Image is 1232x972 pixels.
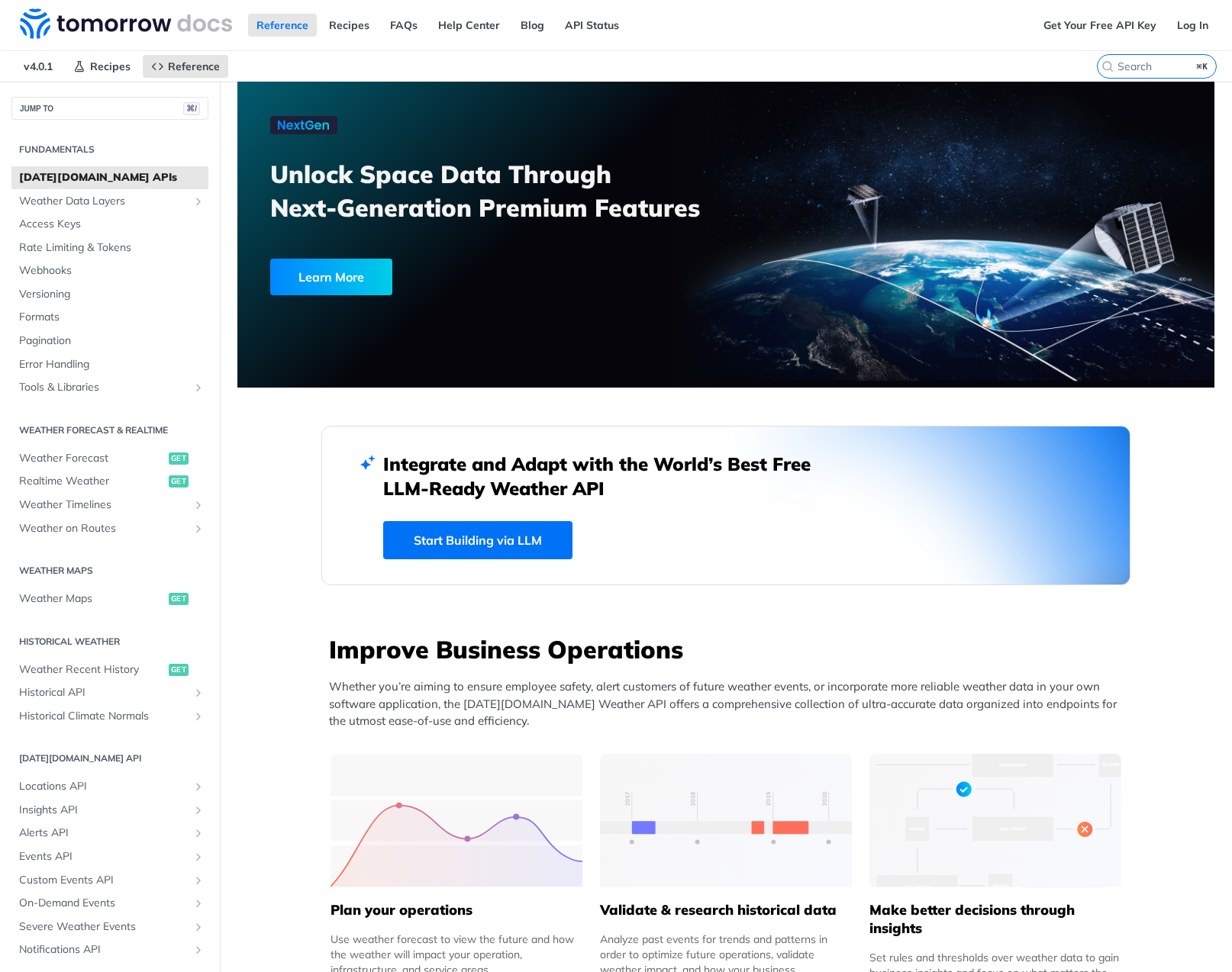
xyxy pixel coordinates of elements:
h2: Weather Maps [11,564,208,578]
span: get [169,593,189,605]
span: ⌘/ [183,102,200,115]
button: Show subpages for Weather Data Layers [192,195,205,208]
img: 39565e8-group-4962x.svg [331,754,582,887]
span: Notifications API [19,942,189,958]
h3: Improve Business Operations [329,632,1130,666]
button: Show subpages for Tools & Libraries [192,381,205,394]
a: Weather on RoutesShow subpages for Weather on Routes [11,517,208,540]
button: Show subpages for Locations API [192,780,205,793]
a: Help Center [430,14,508,37]
a: [DATE][DOMAIN_NAME] APIs [11,166,208,189]
h2: [DATE][DOMAIN_NAME] API [11,752,208,765]
span: Weather Forecast [19,451,165,466]
a: On-Demand EventsShow subpages for On-Demand Events [11,892,208,915]
a: Get Your Free API Key [1035,14,1165,37]
h5: Plan your operations [331,901,582,919]
span: Tools & Libraries [19,380,189,395]
a: Locations APIShow subpages for Locations API [11,775,208,798]
a: Tools & LibrariesShow subpages for Tools & Libraries [11,376,208,399]
span: Versioning [19,287,205,302]
a: FAQs [382,14,426,37]
img: a22d113-group-496-32x.svg [869,754,1121,887]
img: NextGen [270,116,337,134]
span: Recipes [90,60,131,73]
span: Weather Recent History [19,662,165,678]
img: Tomorrow.io Weather API Docs [20,8,232,39]
a: Historical APIShow subpages for Historical API [11,681,208,704]
a: Notifications APIShow subpages for Notifications API [11,938,208,961]
h2: Weather Forecast & realtime [11,423,208,437]
button: Show subpages for Notifications API [192,944,205,956]
span: Webhooks [19,263,205,278]
span: Realtime Weather [19,474,165,489]
a: Weather Recent Historyget [11,658,208,681]
span: v4.0.1 [15,55,61,78]
a: Reference [143,55,228,78]
a: Formats [11,306,208,329]
span: Events API [19,849,189,864]
span: Formats [19,310,205,325]
a: Rate Limiting & Tokens [11,237,208,259]
a: Weather Mapsget [11,587,208,610]
span: Historical API [19,685,189,700]
h2: Integrate and Adapt with the World’s Best Free LLM-Ready Weather API [383,452,834,500]
a: Events APIShow subpages for Events API [11,845,208,868]
button: Show subpages for Events API [192,851,205,863]
a: Historical Climate NormalsShow subpages for Historical Climate Normals [11,705,208,728]
span: Locations API [19,779,189,794]
span: Error Handling [19,357,205,372]
span: get [169,664,189,676]
a: Weather Data LayersShow subpages for Weather Data Layers [11,190,208,213]
span: Weather on Routes [19,521,189,536]
a: Severe Weather EventsShow subpages for Severe Weather Events [11,916,208,938]
button: Show subpages for On-Demand Events [192,897,205,909]
button: Show subpages for Weather Timelines [192,499,205,511]
a: Learn More [270,259,648,295]
a: Access Keys [11,213,208,236]
span: Weather Timelines [19,497,189,513]
a: Weather TimelinesShow subpages for Weather Timelines [11,494,208,517]
a: Blog [512,14,553,37]
button: Show subpages for Severe Weather Events [192,921,205,933]
h5: Validate & research historical data [600,901,852,919]
a: Error Handling [11,353,208,376]
span: Access Keys [19,217,205,232]
button: Show subpages for Alerts API [192,827,205,839]
span: Rate Limiting & Tokens [19,240,205,256]
span: Historical Climate Normals [19,709,189,724]
button: Show subpages for Historical Climate Normals [192,710,205,723]
svg: Search [1101,60,1114,72]
span: Alerts API [19,826,189,841]
a: Weather Forecastget [11,447,208,470]
span: Weather Maps [19,591,165,607]
a: Webhooks [11,259,208,282]
a: Insights APIShow subpages for Insights API [11,799,208,822]
span: Weather Data Layers [19,194,189,209]
a: Start Building via LLM [383,521,572,559]
span: On-Demand Events [19,896,189,911]
span: [DATE][DOMAIN_NAME] APIs [19,170,205,185]
h2: Historical Weather [11,635,208,649]
a: Versioning [11,283,208,306]
span: get [169,475,189,488]
button: Show subpages for Historical API [192,687,205,699]
h3: Unlock Space Data Through Next-Generation Premium Features [270,157,743,224]
span: Custom Events API [19,873,189,888]
a: Custom Events APIShow subpages for Custom Events API [11,869,208,892]
a: Pagination [11,330,208,352]
a: Realtime Weatherget [11,470,208,493]
span: get [169,452,189,465]
button: Show subpages for Custom Events API [192,874,205,887]
a: Log In [1169,14,1217,37]
h2: Fundamentals [11,143,208,156]
a: Recipes [65,55,139,78]
span: Insights API [19,803,189,818]
span: Severe Weather Events [19,919,189,935]
div: Learn More [270,259,392,295]
p: Whether you’re aiming to ensure employee safety, alert customers of future weather events, or inc... [329,678,1130,730]
button: Show subpages for Insights API [192,804,205,816]
a: Alerts APIShow subpages for Alerts API [11,822,208,845]
button: Show subpages for Weather on Routes [192,523,205,535]
button: JUMP TO⌘/ [11,97,208,120]
span: Pagination [19,333,205,349]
